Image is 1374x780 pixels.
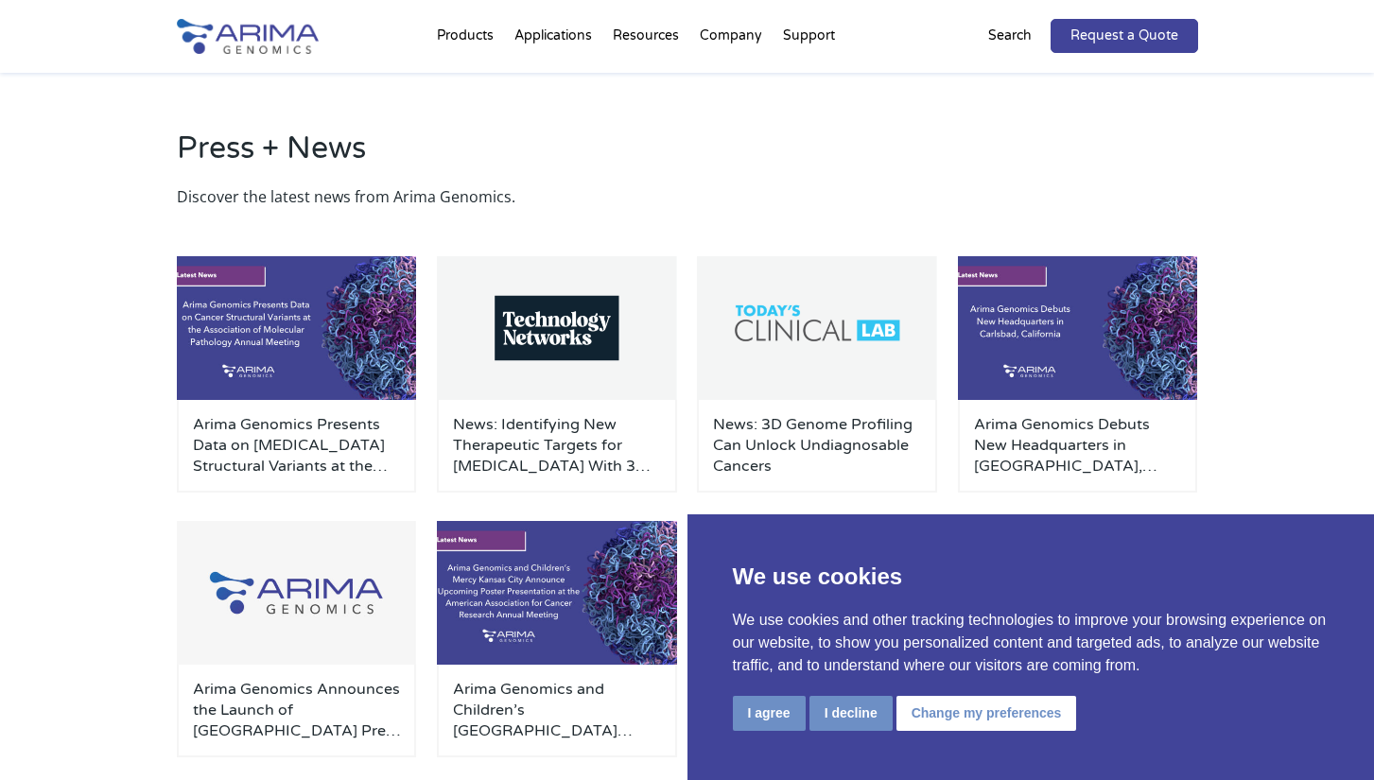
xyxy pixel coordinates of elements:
a: Request a Quote [1051,19,1198,53]
button: I decline [809,696,893,731]
a: Arima Genomics and Children’s [GEOGRAPHIC_DATA][US_STATE] Announce Upcoming Poster Presentation a... [453,679,661,741]
button: I agree [733,696,806,731]
a: Arima Genomics Debuts New Headquarters in [GEOGRAPHIC_DATA], [US_STATE] [974,414,1182,477]
a: Arima Genomics Announces the Launch of [GEOGRAPHIC_DATA] Prep Module [193,679,401,741]
img: AACR-CMKS-Press-Release--500x300.jpg [437,521,677,665]
p: We use cookies and other tracking technologies to improve your browsing experience on our website... [733,609,1330,677]
a: Arima Genomics Presents Data on [MEDICAL_DATA] Structural Variants at the Association of Molecula... [193,414,401,477]
a: News: 3D Genome Profiling Can Unlock Undiagnosable Cancers [713,414,921,477]
p: We use cookies [733,560,1330,594]
h2: Press + News [177,128,1198,184]
p: Search [988,24,1032,48]
img: Technology-Networks-Logo-500x300.png [437,256,677,400]
img: Todays-Clinical-Lab_Logo-500x300.png [697,256,937,400]
img: Group-929-500x300.jpg [177,521,417,665]
img: Weve-Moved-Press-Cover-500x300.jpg [958,256,1198,400]
img: Arima-Genomics-logo [177,19,319,54]
img: AMP-Press-Cover-500x300.jpg [177,256,417,400]
p: Discover the latest news from Arima Genomics. [177,184,1198,209]
button: Change my preferences [896,696,1077,731]
a: News: Identifying New Therapeutic Targets for [MEDICAL_DATA] With 3D Genomics [453,414,661,477]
